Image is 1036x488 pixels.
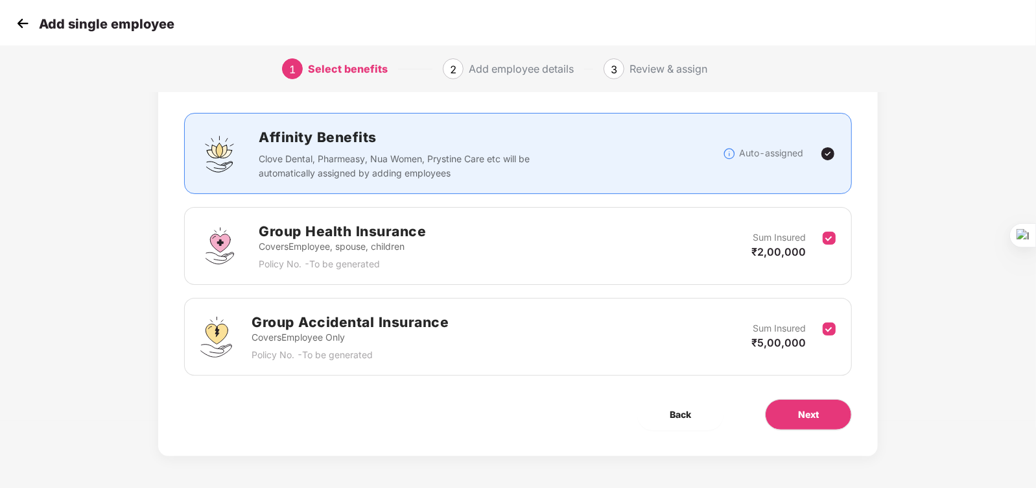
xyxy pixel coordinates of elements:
[469,58,574,79] div: Add employee details
[723,147,736,160] img: svg+xml;base64,PHN2ZyBpZD0iSW5mb18tXzMyeDMyIiBkYXRhLW5hbWU9IkluZm8gLSAzMngzMiIgeG1sbnM9Imh0dHA6Ly...
[637,399,724,430] button: Back
[13,14,32,33] img: svg+xml;base64,PHN2ZyB4bWxucz0iaHR0cDovL3d3dy53My5vcmcvMjAwMC9zdmciIHdpZHRoPSIzMCIgaGVpZ2h0PSIzMC...
[611,63,617,76] span: 3
[670,408,691,422] span: Back
[630,58,707,79] div: Review & assign
[252,348,449,362] p: Policy No. - To be generated
[200,134,239,173] img: svg+xml;base64,PHN2ZyBpZD0iQWZmaW5pdHlfQmVuZWZpdHMiIGRhdGEtbmFtZT0iQWZmaW5pdHkgQmVuZWZpdHMiIHhtbG...
[751,336,806,349] span: ₹5,00,000
[259,152,537,180] p: Clove Dental, Pharmeasy, Nua Women, Prystine Care etc will be automatically assigned by adding em...
[259,257,426,271] p: Policy No. - To be generated
[259,221,426,242] h2: Group Health Insurance
[820,146,836,162] img: svg+xml;base64,PHN2ZyBpZD0iVGljay0yNHgyNCIgeG1sbnM9Imh0dHA6Ly93d3cudzMub3JnLzIwMDAvc3ZnIiB3aWR0aD...
[259,239,426,254] p: Covers Employee, spouse, children
[798,408,819,422] span: Next
[252,330,449,345] p: Covers Employee Only
[259,127,723,148] h2: Affinity Benefits
[753,321,806,335] p: Sum Insured
[739,146,803,160] p: Auto-assigned
[753,230,806,245] p: Sum Insured
[200,226,239,265] img: svg+xml;base64,PHN2ZyBpZD0iR3JvdXBfSGVhbHRoX0luc3VyYW5jZSIgZGF0YS1uYW1lPSJHcm91cCBIZWFsdGggSW5zdX...
[450,63,456,76] span: 2
[308,58,388,79] div: Select benefits
[39,16,174,32] p: Add single employee
[252,311,449,333] h2: Group Accidental Insurance
[751,245,806,258] span: ₹2,00,000
[289,63,296,76] span: 1
[200,317,232,358] img: svg+xml;base64,PHN2ZyB4bWxucz0iaHR0cDovL3d3dy53My5vcmcvMjAwMC9zdmciIHdpZHRoPSI0OS4zMjEiIGhlaWdodD...
[765,399,852,430] button: Next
